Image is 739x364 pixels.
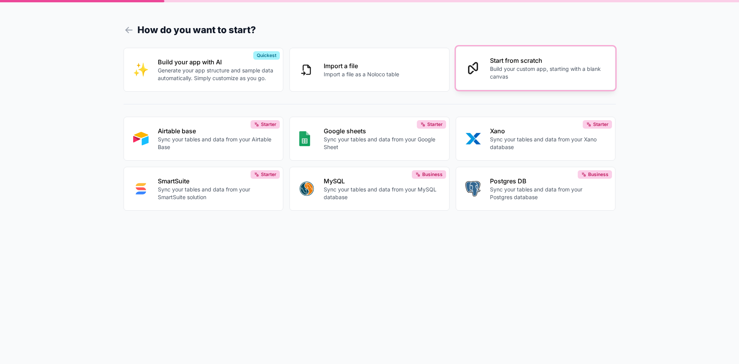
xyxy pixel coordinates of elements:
[253,51,280,60] div: Quickest
[465,131,481,146] img: XANO
[124,23,616,37] h1: How do you want to start?
[427,121,443,127] span: Starter
[133,62,149,77] img: INTERNAL_WITH_AI
[490,56,606,65] p: Start from scratch
[158,67,274,82] p: Generate your app structure and sample data automatically. Simply customize as you go.
[324,61,399,70] p: Import a file
[324,136,440,151] p: Sync your tables and data from your Google Sheet
[490,126,606,136] p: Xano
[124,117,284,161] button: AIRTABLEAirtable baseSync your tables and data from your Airtable BaseStarter
[456,46,616,90] button: Start from scratchBuild your custom app, starting with a blank canvas
[158,176,274,186] p: SmartSuite
[324,70,399,78] p: Import a file as a Noloco table
[133,131,149,146] img: AIRTABLE
[490,176,606,186] p: Postgres DB
[324,186,440,201] p: Sync your tables and data from your MySQL database
[324,176,440,186] p: MySQL
[124,48,284,92] button: INTERNAL_WITH_AIBuild your app with AIGenerate your app structure and sample data automatically. ...
[158,126,274,136] p: Airtable base
[158,136,274,151] p: Sync your tables and data from your Airtable Base
[158,186,274,201] p: Sync your tables and data from your SmartSuite solution
[289,117,450,161] button: GOOGLE_SHEETSGoogle sheetsSync your tables and data from your Google SheetStarter
[490,65,606,81] p: Build your custom app, starting with a blank canvas
[490,186,606,201] p: Sync your tables and data from your Postgres database
[299,131,310,146] img: GOOGLE_SHEETS
[261,121,276,127] span: Starter
[299,181,314,196] img: MYSQL
[465,181,480,196] img: POSTGRES
[456,117,616,161] button: XANOXanoSync your tables and data from your Xano databaseStarter
[289,167,450,211] button: MYSQLMySQLSync your tables and data from your MySQL databaseBusiness
[456,167,616,211] button: POSTGRESPostgres DBSync your tables and data from your Postgres databaseBusiness
[124,167,284,211] button: SMART_SUITESmartSuiteSync your tables and data from your SmartSuite solutionStarter
[490,136,606,151] p: Sync your tables and data from your Xano database
[158,57,274,67] p: Build your app with AI
[422,171,443,178] span: Business
[289,48,450,92] button: Import a fileImport a file as a Noloco table
[588,171,609,178] span: Business
[133,181,149,196] img: SMART_SUITE
[593,121,609,127] span: Starter
[261,171,276,178] span: Starter
[324,126,440,136] p: Google sheets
